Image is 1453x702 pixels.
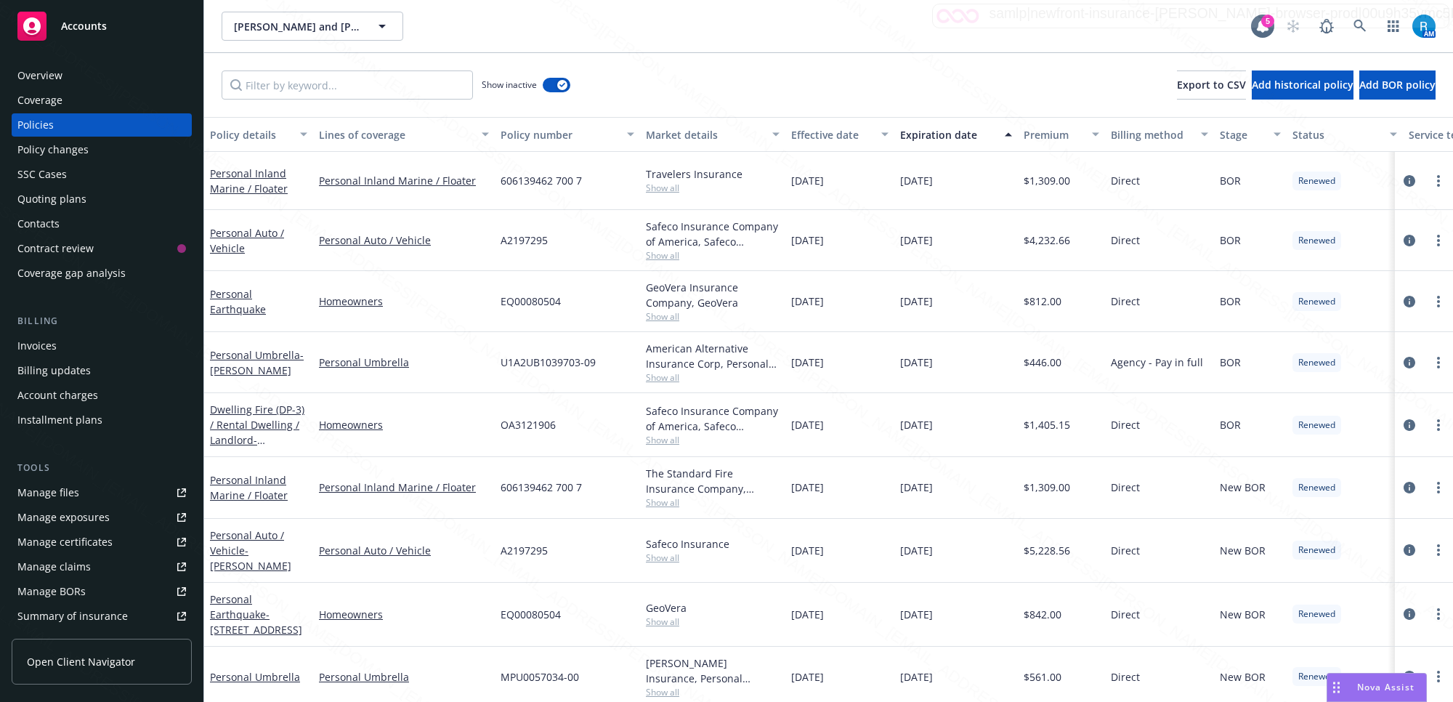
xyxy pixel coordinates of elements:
div: Billing [12,314,192,328]
span: $5,228.56 [1024,543,1070,558]
span: [DATE] [900,480,933,495]
div: Account charges [17,384,98,407]
span: 606139462 700 7 [501,480,582,495]
div: SSC Cases [17,163,67,186]
div: Tools [12,461,192,475]
button: Policy details [204,117,313,152]
div: Safeco Insurance [646,536,780,552]
a: more [1430,232,1447,249]
span: [DATE] [791,355,824,370]
a: Homeowners [319,294,489,309]
span: [DATE] [791,669,824,685]
span: - [PERSON_NAME] [210,348,304,377]
div: Billing method [1111,127,1192,142]
a: Homeowners [319,607,489,622]
span: Direct [1111,294,1140,309]
span: $446.00 [1024,355,1061,370]
a: more [1430,172,1447,190]
a: Accounts [12,6,192,47]
a: circleInformation [1401,605,1418,623]
span: Show all [646,616,780,628]
a: Personal Umbrella [210,670,300,684]
button: [PERSON_NAME] and [PERSON_NAME] [222,12,403,41]
span: [PERSON_NAME] and [PERSON_NAME] [234,19,360,34]
div: Installment plans [17,408,102,432]
a: Policy changes [12,138,192,161]
span: Renewed [1298,419,1335,432]
a: Dwelling Fire (DP-3) / Rental Dwelling / Landlord [210,403,304,462]
span: Show all [646,182,780,194]
div: Effective date [791,127,873,142]
div: Invoices [17,334,57,358]
span: [DATE] [900,294,933,309]
div: GeoVera Insurance Company, GeoVera [646,280,780,310]
div: Safeco Insurance Company of America, Safeco Insurance [646,403,780,434]
a: Billing updates [12,359,192,382]
span: Direct [1111,543,1140,558]
span: [DATE] [900,607,933,622]
span: [DATE] [791,294,824,309]
div: Summary of insurance [17,605,128,628]
button: Billing method [1105,117,1214,152]
a: circleInformation [1401,416,1418,434]
a: Personal Inland Marine / Floater [210,166,288,195]
span: - [PERSON_NAME] [210,544,291,573]
div: The Standard Fire Insurance Company, Travelers Insurance [646,466,780,496]
span: EQ00080504 [501,294,561,309]
div: Manage files [17,481,79,504]
button: Nova Assist [1327,673,1427,702]
a: Personal Earthquake [210,592,302,637]
div: Overview [17,64,62,87]
span: [DATE] [900,543,933,558]
span: Renewed [1298,608,1335,621]
div: Travelers Insurance [646,166,780,182]
div: Policies [17,113,54,137]
a: Installment plans [12,408,192,432]
span: BOR [1220,173,1241,188]
div: Coverage gap analysis [17,262,126,285]
a: Homeowners [319,417,489,432]
span: Show inactive [482,78,537,91]
span: - [STREET_ADDRESS] [210,433,302,462]
span: OA3121906 [501,417,556,432]
span: BOR [1220,355,1241,370]
span: Renewed [1298,481,1335,494]
div: GeoVera [646,600,780,616]
span: Direct [1111,480,1140,495]
span: Show all [646,371,780,384]
span: Direct [1111,417,1140,432]
a: Start snowing [1279,12,1308,41]
span: U1A2UB1039703-09 [501,355,596,370]
a: circleInformation [1401,293,1418,310]
span: - [STREET_ADDRESS] [210,608,302,637]
span: [DATE] [791,173,824,188]
a: Manage files [12,481,192,504]
div: American Alternative Insurance Corp, Personal Umbrella [646,341,780,371]
div: Contacts [17,212,60,235]
a: more [1430,541,1447,559]
a: Manage exposures [12,506,192,529]
div: Market details [646,127,764,142]
span: $1,309.00 [1024,173,1070,188]
a: Personal Umbrella [319,355,489,370]
span: BOR [1220,233,1241,248]
span: Renewed [1298,295,1335,308]
span: Open Client Navigator [27,654,135,669]
a: Contacts [12,212,192,235]
div: Manage certificates [17,530,113,554]
span: Accounts [61,20,107,32]
div: Coverage [17,89,62,112]
span: 606139462 700 7 [501,173,582,188]
button: Add BOR policy [1359,70,1436,100]
div: [PERSON_NAME] Insurance, Personal Umbrella [646,655,780,686]
span: Export to CSV [1177,78,1246,92]
a: Policies [12,113,192,137]
span: New BOR [1220,543,1266,558]
a: Coverage [12,89,192,112]
div: Policy number [501,127,618,142]
span: [DATE] [900,669,933,685]
a: Report a Bug [1312,12,1341,41]
a: Manage claims [12,555,192,578]
span: Renewed [1298,174,1335,187]
span: BOR [1220,294,1241,309]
